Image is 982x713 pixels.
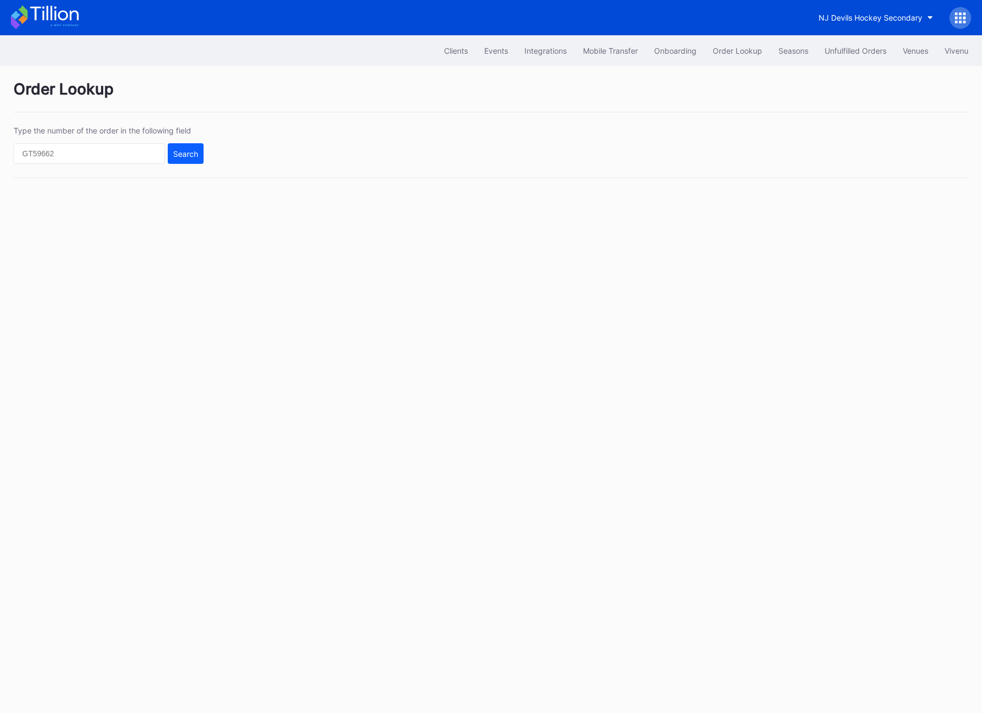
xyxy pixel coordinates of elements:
button: Order Lookup [705,41,770,61]
div: Order Lookup [713,46,762,55]
div: Clients [444,46,468,55]
div: Search [173,149,198,158]
button: Seasons [770,41,816,61]
button: Integrations [516,41,575,61]
div: Integrations [524,46,567,55]
div: Onboarding [654,46,696,55]
button: Clients [436,41,476,61]
div: Unfulfilled Orders [825,46,886,55]
div: Type the number of the order in the following field [14,126,204,135]
div: Order Lookup [14,80,968,112]
button: Venues [895,41,936,61]
div: Venues [903,46,928,55]
button: Mobile Transfer [575,41,646,61]
button: NJ Devils Hockey Secondary [810,8,941,28]
div: Seasons [778,46,808,55]
div: Events [484,46,508,55]
div: Mobile Transfer [583,46,638,55]
button: Search [168,143,204,164]
button: Events [476,41,516,61]
input: GT59662 [14,143,165,164]
button: Unfulfilled Orders [816,41,895,61]
button: Onboarding [646,41,705,61]
button: Vivenu [936,41,977,61]
div: Vivenu [945,46,968,55]
div: NJ Devils Hockey Secondary [819,13,922,22]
